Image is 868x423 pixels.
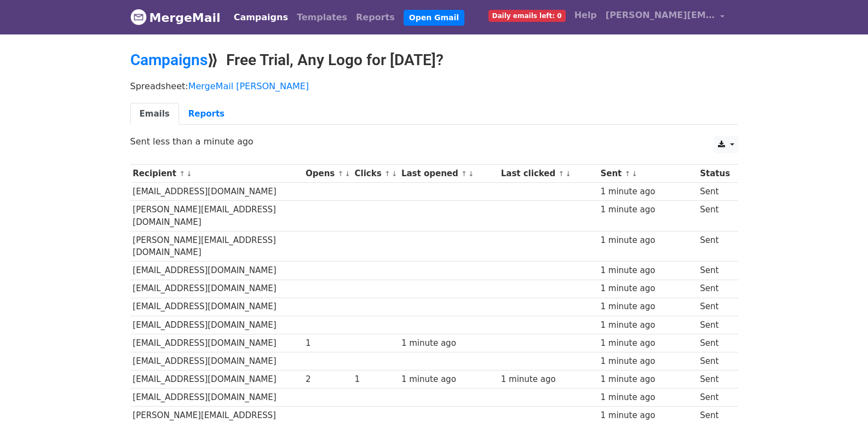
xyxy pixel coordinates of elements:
td: [EMAIL_ADDRESS][DOMAIN_NAME] [130,370,303,389]
td: Sent [697,262,732,280]
div: 1 minute ago [501,373,595,386]
a: ↑ [625,170,631,178]
td: Sent [697,231,732,262]
td: Sent [697,201,732,231]
div: 1 minute ago [600,282,694,295]
th: Last clicked [498,165,598,183]
a: Campaigns [130,51,208,69]
a: ↓ [392,170,398,178]
a: ↓ [344,170,350,178]
div: 1 minute ago [600,373,694,386]
div: 1 minute ago [600,319,694,332]
td: [EMAIL_ADDRESS][DOMAIN_NAME] [130,316,303,334]
td: [EMAIL_ADDRESS][DOMAIN_NAME] [130,298,303,316]
th: Status [697,165,732,183]
div: 1 minute ago [600,409,694,422]
td: [EMAIL_ADDRESS][DOMAIN_NAME] [130,334,303,352]
a: ↑ [461,170,467,178]
div: 1 minute ago [600,264,694,277]
span: Daily emails left: 0 [488,10,566,22]
th: Last opened [399,165,498,183]
div: 1 minute ago [600,234,694,247]
h2: ⟫ Free Trial, Any Logo for [DATE]? [130,51,738,69]
td: Sent [697,183,732,201]
a: Reports [179,103,234,125]
div: 1 minute ago [600,337,694,350]
td: [EMAIL_ADDRESS][DOMAIN_NAME] [130,352,303,370]
a: ↓ [468,170,474,178]
p: Sent less than a minute ago [130,136,738,147]
div: 1 minute ago [401,337,496,350]
td: [EMAIL_ADDRESS][DOMAIN_NAME] [130,389,303,407]
a: Campaigns [229,7,292,28]
div: 1 minute ago [600,300,694,313]
td: [EMAIL_ADDRESS][DOMAIN_NAME] [130,280,303,298]
td: [EMAIL_ADDRESS][DOMAIN_NAME] [130,262,303,280]
th: Recipient [130,165,303,183]
th: Opens [303,165,352,183]
td: [EMAIL_ADDRESS][DOMAIN_NAME] [130,183,303,201]
div: 1 minute ago [600,204,694,216]
td: Sent [697,316,732,334]
th: Clicks [352,165,399,183]
th: Sent [598,165,698,183]
div: 1 minute ago [600,391,694,404]
a: ↑ [179,170,185,178]
a: ↓ [186,170,192,178]
div: 1 [355,373,396,386]
td: Sent [697,389,732,407]
a: ↓ [565,170,571,178]
a: Daily emails left: 0 [484,4,570,26]
td: Sent [697,280,732,298]
a: MergeMail [130,6,221,29]
span: [PERSON_NAME][EMAIL_ADDRESS][DOMAIN_NAME] [606,9,715,22]
div: 2 [306,373,349,386]
a: ↓ [631,170,637,178]
a: Templates [292,7,352,28]
td: [PERSON_NAME][EMAIL_ADDRESS][DOMAIN_NAME] [130,231,303,262]
a: Emails [130,103,179,125]
a: Open Gmail [404,10,464,26]
img: MergeMail logo [130,9,147,25]
div: 1 minute ago [401,373,496,386]
td: [PERSON_NAME][EMAIL_ADDRESS][DOMAIN_NAME] [130,201,303,231]
td: Sent [697,352,732,370]
a: ↑ [384,170,390,178]
div: 1 minute ago [600,355,694,368]
a: Help [570,4,601,26]
p: Spreadsheet: [130,80,738,92]
a: [PERSON_NAME][EMAIL_ADDRESS][DOMAIN_NAME] [601,4,729,30]
a: ↑ [338,170,344,178]
td: Sent [697,298,732,316]
td: Sent [697,334,732,352]
a: ↑ [559,170,565,178]
div: 1 minute ago [600,186,694,198]
a: Reports [352,7,399,28]
td: Sent [697,370,732,389]
div: 1 [306,337,349,350]
a: MergeMail [PERSON_NAME] [188,81,309,91]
